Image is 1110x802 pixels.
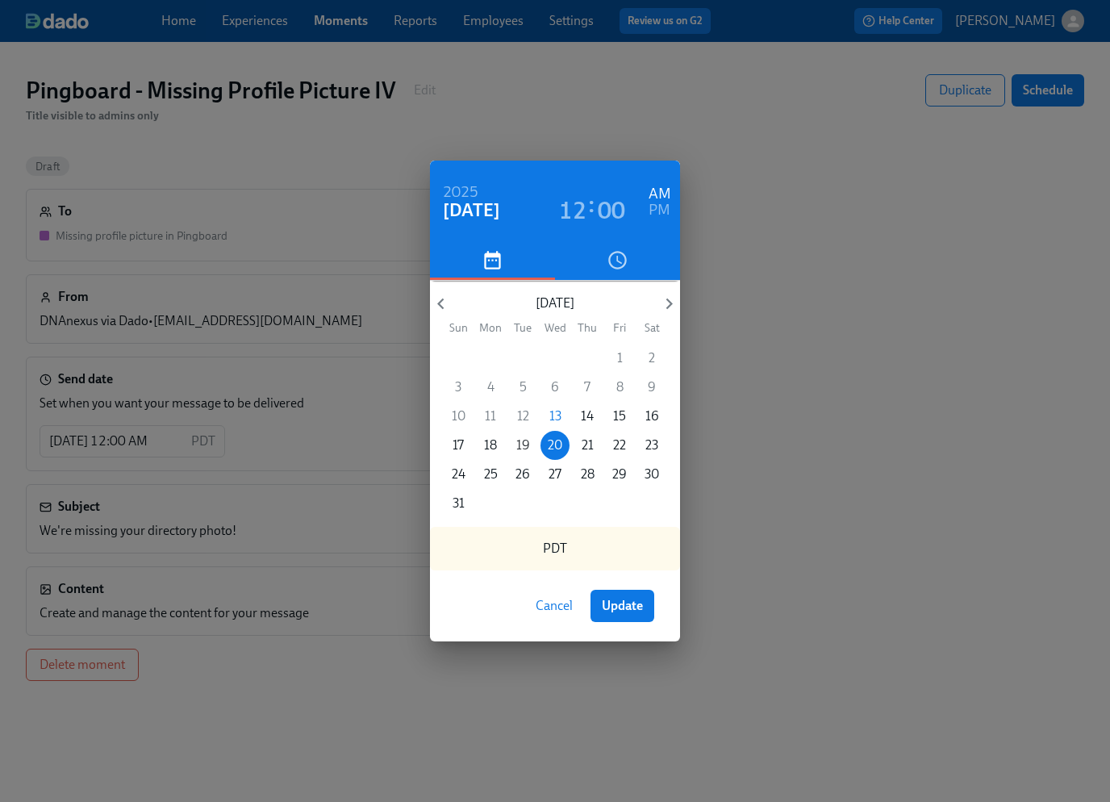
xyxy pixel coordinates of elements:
button: 20 [540,431,570,460]
p: 28 [581,466,595,483]
span: Sun [444,320,473,336]
button: [DATE] [443,203,500,219]
p: 21 [582,437,594,454]
button: 25 [476,460,505,489]
p: 22 [613,437,626,454]
button: 22 [605,431,634,460]
p: 19 [516,437,530,454]
span: Wed [540,320,570,336]
button: 2025 [443,185,478,201]
h6: 2025 [443,180,478,206]
p: 16 [645,407,659,425]
p: 20 [548,437,562,454]
button: Update [590,590,654,622]
button: 19 [508,431,537,460]
p: 26 [515,466,530,483]
p: 30 [645,466,659,483]
span: Update [602,598,643,614]
span: Thu [573,320,602,336]
button: 23 [637,431,666,460]
span: Cancel [536,598,573,614]
p: 25 [484,466,498,483]
button: AM [649,186,671,203]
button: 18 [476,431,505,460]
span: Mon [476,320,505,336]
h4: [DATE] [443,198,500,223]
button: 16 [637,402,666,431]
button: 17 [444,431,473,460]
button: 30 [637,460,666,489]
p: 14 [581,407,594,425]
button: PM [649,203,671,219]
button: 29 [605,460,634,489]
p: 18 [484,437,497,454]
p: 23 [645,437,658,454]
button: 14 [573,402,602,431]
h6: PM [649,198,670,223]
h3: 12 [559,196,586,225]
div: PDT [430,527,680,570]
h3: 00 [598,196,625,225]
h6: AM [649,182,671,207]
p: 29 [612,466,627,483]
button: 27 [540,460,570,489]
h3: : [588,190,595,219]
span: Fri [605,320,634,336]
button: 31 [444,489,473,518]
button: 15 [605,402,634,431]
button: 00 [598,203,625,219]
span: Sat [637,320,666,336]
p: 24 [452,466,465,483]
button: 21 [573,431,602,460]
button: 26 [508,460,537,489]
button: Cancel [524,590,584,622]
p: 17 [453,437,464,454]
button: 12 [559,203,586,219]
p: 31 [453,495,465,512]
button: 28 [573,460,602,489]
button: 24 [444,460,473,489]
p: 27 [549,466,561,483]
button: 13 [540,402,570,431]
span: Tue [508,320,537,336]
p: 13 [549,407,561,425]
p: [DATE] [452,294,657,312]
p: 15 [613,407,626,425]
